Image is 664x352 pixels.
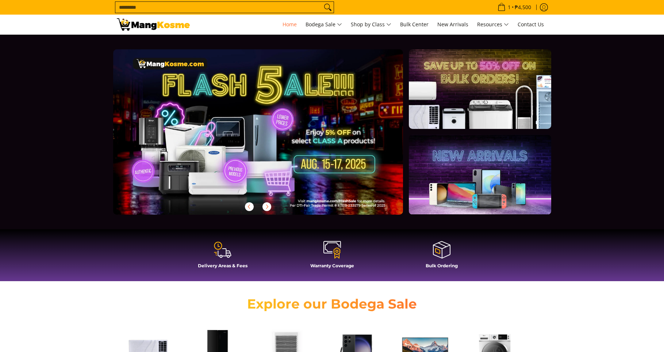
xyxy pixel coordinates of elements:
[172,263,274,268] h4: Delivery Areas & Fees
[351,20,391,29] span: Shop by Class
[226,296,438,312] h2: Explore our Bodega Sale
[281,263,383,268] h4: Warranty Coverage
[281,240,383,274] a: Warranty Coverage
[514,15,548,34] a: Contact Us
[322,2,334,13] button: Search
[434,15,472,34] a: New Arrivals
[302,15,346,34] a: Bodega Sale
[514,5,532,10] span: ₱4,500
[279,15,300,34] a: Home
[283,21,297,28] span: Home
[391,263,493,268] h4: Bulk Ordering
[241,199,257,215] button: Previous
[473,15,513,34] a: Resources
[495,3,533,11] span: •
[347,15,395,34] a: Shop by Class
[396,15,432,34] a: Bulk Center
[113,49,427,226] a: More
[437,21,468,28] span: New Arrivals
[117,18,190,31] img: Mang Kosme: Your Home Appliances Warehouse Sale Partner!
[518,21,544,28] span: Contact Us
[391,240,493,274] a: Bulk Ordering
[306,20,342,29] span: Bodega Sale
[172,240,274,274] a: Delivery Areas & Fees
[400,21,429,28] span: Bulk Center
[477,20,509,29] span: Resources
[507,5,512,10] span: 1
[259,199,275,215] button: Next
[197,15,548,34] nav: Main Menu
